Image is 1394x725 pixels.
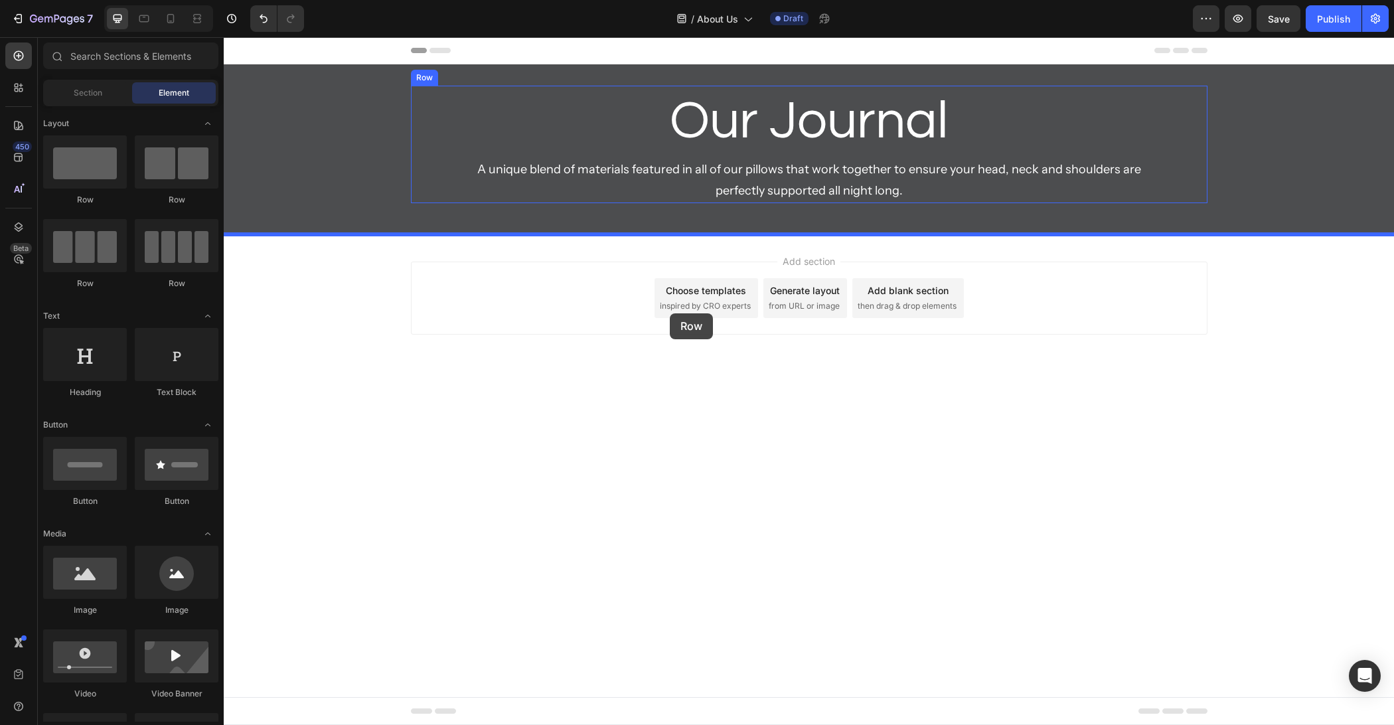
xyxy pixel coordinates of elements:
[43,495,127,507] div: Button
[43,604,127,616] div: Image
[691,12,694,26] span: /
[224,37,1394,725] iframe: Design area
[1268,13,1290,25] span: Save
[43,194,127,206] div: Row
[43,310,60,322] span: Text
[135,688,218,700] div: Video Banner
[135,278,218,289] div: Row
[250,5,304,32] div: Undo/Redo
[1317,12,1350,26] div: Publish
[43,688,127,700] div: Video
[1306,5,1361,32] button: Publish
[43,118,69,129] span: Layout
[1349,660,1381,692] div: Open Intercom Messenger
[74,87,102,99] span: Section
[10,243,32,254] div: Beta
[197,414,218,436] span: Toggle open
[43,386,127,398] div: Heading
[43,419,68,431] span: Button
[1257,5,1300,32] button: Save
[197,113,218,134] span: Toggle open
[43,528,66,540] span: Media
[135,386,218,398] div: Text Block
[697,12,738,26] span: About Us
[159,87,189,99] span: Element
[13,141,32,152] div: 450
[135,194,218,206] div: Row
[197,523,218,544] span: Toggle open
[43,42,218,69] input: Search Sections & Elements
[135,495,218,507] div: Button
[5,5,99,32] button: 7
[135,604,218,616] div: Image
[783,13,803,25] span: Draft
[197,305,218,327] span: Toggle open
[87,11,93,27] p: 7
[43,278,127,289] div: Row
